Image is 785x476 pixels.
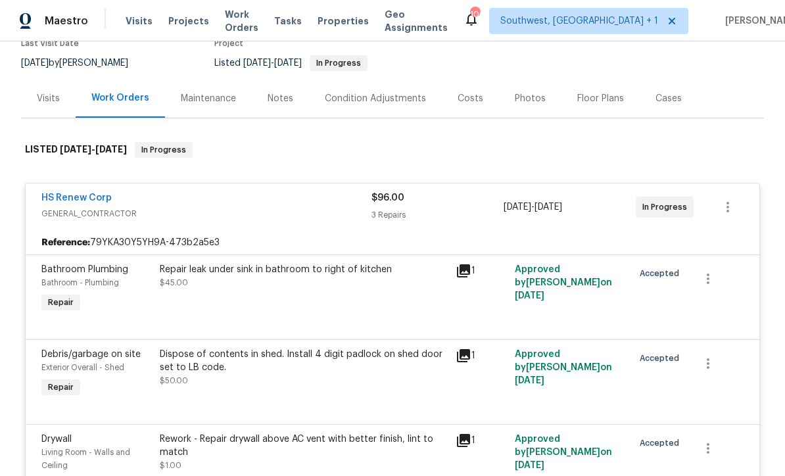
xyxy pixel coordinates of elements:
span: $1.00 [160,462,181,469]
span: Accepted [640,267,684,280]
div: Visits [37,92,60,105]
span: Exterior Overall - Shed [41,364,124,371]
div: Cases [655,92,682,105]
span: Visits [126,14,153,28]
div: Floor Plans [577,92,624,105]
span: [DATE] [243,59,271,68]
div: 1 [456,433,507,448]
div: Maintenance [181,92,236,105]
a: HS Renew Corp [41,193,112,202]
span: Living Room - Walls and Ceiling [41,448,130,469]
div: LISTED [DATE]-[DATE]In Progress [21,129,764,171]
h6: LISTED [25,142,127,158]
span: [DATE] [515,376,544,385]
span: - [243,59,302,68]
span: [DATE] [515,461,544,470]
span: Approved by [PERSON_NAME] on [515,350,612,385]
span: Bathroom - Plumbing [41,279,119,287]
span: - [60,145,127,154]
span: Accepted [640,352,684,365]
span: - [504,201,562,214]
span: Maestro [45,14,88,28]
span: $96.00 [371,193,404,202]
span: In Progress [311,59,366,67]
div: 1 [456,348,507,364]
div: Rework - Repair drywall above AC vent with better finish, lint to match [160,433,448,459]
span: [DATE] [535,202,562,212]
span: Properties [318,14,369,28]
span: Bathroom Plumbing [41,265,128,274]
span: Southwest, [GEOGRAPHIC_DATA] + 1 [500,14,658,28]
div: Condition Adjustments [325,92,426,105]
span: $50.00 [160,377,188,385]
div: Photos [515,92,546,105]
span: Repair [43,381,79,394]
span: Drywall [41,435,72,444]
span: Listed [214,59,368,68]
span: Accepted [640,437,684,450]
span: In Progress [136,143,191,156]
span: [DATE] [21,59,49,68]
span: GENERAL_CONTRACTOR [41,207,371,220]
span: Last Visit Date [21,39,79,47]
span: Approved by [PERSON_NAME] on [515,265,612,300]
span: Repair [43,296,79,309]
div: Repair leak under sink in bathroom to right of kitchen [160,263,448,276]
span: Geo Assignments [385,8,448,34]
div: 100 [470,8,479,21]
span: $45.00 [160,279,188,287]
span: [DATE] [515,291,544,300]
b: Reference: [41,236,90,249]
div: 79YKA30Y5YH9A-473b2a5e3 [26,231,759,254]
div: Work Orders [91,91,149,105]
div: by [PERSON_NAME] [21,55,144,71]
div: Costs [458,92,483,105]
span: In Progress [642,201,692,214]
span: Debris/garbage on site [41,350,141,359]
span: Approved by [PERSON_NAME] on [515,435,612,470]
div: Notes [268,92,293,105]
span: [DATE] [274,59,302,68]
span: [DATE] [60,145,91,154]
span: Work Orders [225,8,258,34]
span: [DATE] [95,145,127,154]
span: Projects [168,14,209,28]
div: 3 Repairs [371,208,504,222]
span: Project [214,39,243,47]
span: Tasks [274,16,302,26]
div: Dispose of contents in shed. Install 4 digit padlock on shed door set to LB code. [160,348,448,374]
div: 1 [456,263,507,279]
span: [DATE] [504,202,531,212]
